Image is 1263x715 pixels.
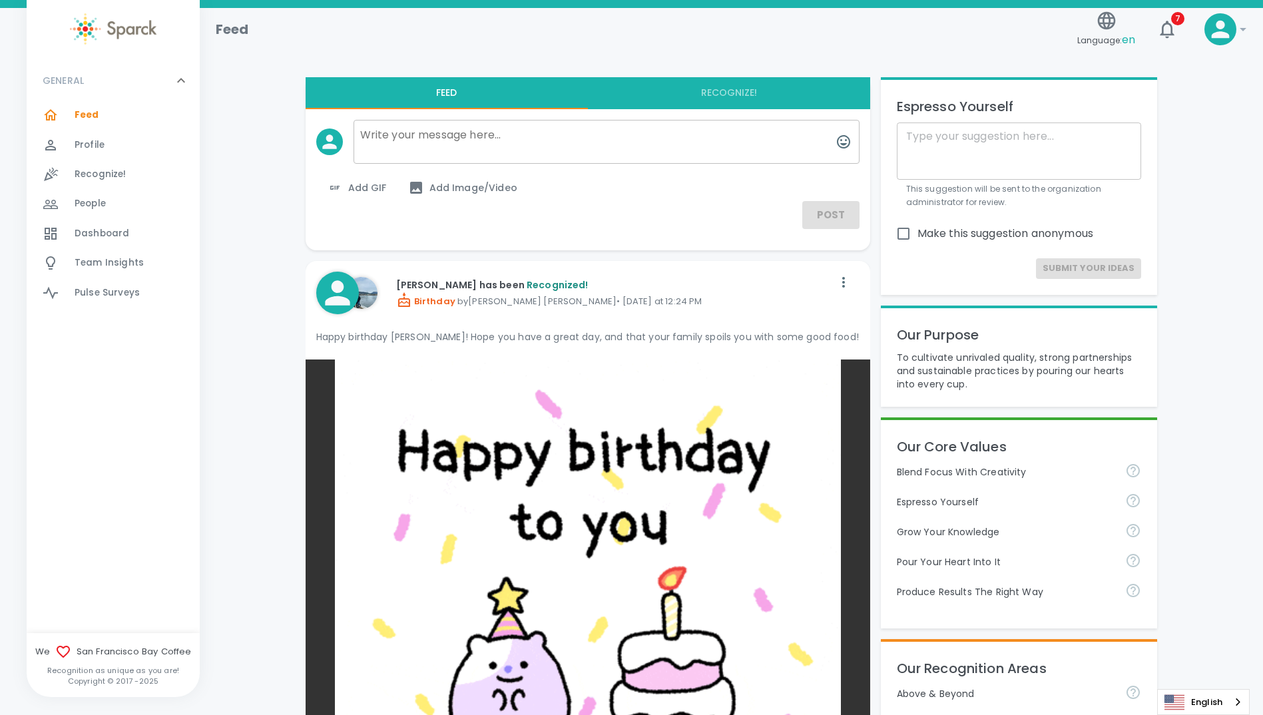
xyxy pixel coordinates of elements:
[1125,523,1141,539] svg: Follow your curiosity and learn together
[75,197,106,210] span: People
[43,74,84,87] p: GENERAL
[897,436,1142,457] p: Our Core Values
[27,644,200,660] span: We San Francisco Bay Coffee
[897,687,1115,700] p: Above & Beyond
[396,292,833,308] p: by [PERSON_NAME] [PERSON_NAME] • [DATE] at 12:24 PM
[1077,31,1135,49] span: Language:
[316,330,860,344] p: Happy birthday [PERSON_NAME]! Hope you have a great day, and that your family spoils you with som...
[1072,6,1140,53] button: Language:en
[1125,493,1141,509] svg: Share your voice and your ideas
[1125,684,1141,700] svg: For going above and beyond!
[27,13,200,45] a: Sparck logo
[897,96,1142,117] p: Espresso Yourself
[1125,553,1141,569] svg: Come to work to make a difference in your own way
[897,658,1142,679] p: Our Recognition Areas
[75,138,105,152] span: Profile
[897,555,1115,569] p: Pour Your Heart Into It
[897,465,1115,479] p: Blend Focus With Creativity
[897,525,1115,539] p: Grow Your Knowledge
[917,226,1094,242] span: Make this suggestion anonymous
[75,256,144,270] span: Team Insights
[1157,689,1250,715] aside: Language selected: English
[906,182,1133,209] p: This suggestion will be sent to the organization administrator for review.
[396,278,833,292] p: [PERSON_NAME] has been
[346,277,378,309] img: Picture of Anna Belle Heredia
[1125,583,1141,598] svg: Find success working together and doing the right thing
[897,324,1142,346] p: Our Purpose
[1122,32,1135,47] span: en
[27,130,200,160] a: Profile
[27,189,200,218] a: People
[897,495,1115,509] p: Espresso Yourself
[27,278,200,308] a: Pulse Surveys
[27,248,200,278] a: Team Insights
[75,286,140,300] span: Pulse Surveys
[588,77,870,109] button: Recognize!
[75,227,129,240] span: Dashboard
[396,295,455,308] span: Birthday
[306,77,870,109] div: interaction tabs
[897,585,1115,598] p: Produce Results The Right Way
[897,351,1142,391] p: To cultivate unrivaled quality, strong partnerships and sustainable practices by pouring our hear...
[527,278,589,292] span: Recognized!
[1171,12,1184,25] span: 7
[27,160,200,189] a: Recognize!
[27,676,200,686] p: Copyright © 2017 - 2025
[327,180,387,196] span: Add GIF
[408,180,517,196] span: Add Image/Video
[1125,463,1141,479] svg: Achieve goals today and innovate for tomorrow
[75,109,99,122] span: Feed
[1151,13,1183,45] button: 7
[70,13,156,45] img: Sparck logo
[27,101,200,313] div: GENERAL
[216,19,249,40] h1: Feed
[27,61,200,101] div: GENERAL
[75,168,126,181] span: Recognize!
[27,219,200,248] a: Dashboard
[1157,689,1250,715] div: Language
[306,77,588,109] button: Feed
[1158,690,1249,714] a: English
[27,665,200,676] p: Recognition as unique as you are!
[27,101,200,130] a: Feed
